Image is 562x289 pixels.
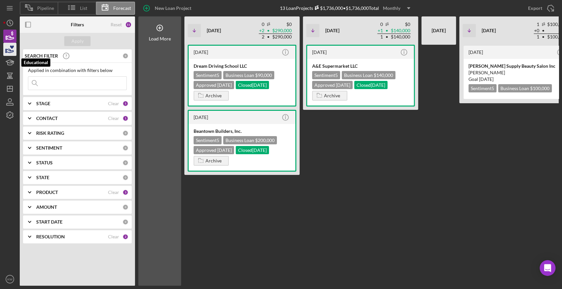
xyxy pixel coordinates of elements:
button: KW [3,273,16,286]
td: 2 [259,34,265,40]
div: Business Loan $140,000 [342,71,395,79]
div: Clear [108,101,119,106]
div: 5 [122,101,128,107]
td: 0 [259,21,265,28]
td: + 1 [377,28,383,34]
b: Filters [71,22,84,27]
div: Archive [324,91,340,101]
div: 0 [122,130,128,136]
a: [DATE]Beantown Builders, Inc.Sentiment5Business Loan $200,000Approved [DATE]Closed[DATE]Archive [188,110,296,172]
b: CONTACT [36,116,58,121]
span: • [385,29,389,33]
div: Business Loan [498,84,552,92]
td: 1 [377,34,383,40]
div: Clear [108,234,119,239]
div: Approved [DATE] [194,146,234,154]
span: • [541,29,545,33]
div: 11 [125,21,132,28]
span: Goal [468,76,494,82]
button: Archive [194,91,229,101]
b: [DATE] [207,28,221,33]
div: Beantown Builders, Inc. [194,128,290,134]
div: Clear [108,116,119,121]
div: 0 [122,145,128,151]
span: • [385,35,389,39]
b: SEARCH FILTER [25,53,58,59]
td: + 2 [259,28,265,34]
div: 2 [122,234,128,240]
span: • [266,35,270,39]
div: Sentiment 5 [194,136,222,144]
td: + 0 [534,28,540,34]
div: 0 [122,204,128,210]
div: Applied in combination with filters below [28,68,127,73]
div: 0 [122,160,128,166]
div: Business Loan $200,000 [223,136,277,144]
button: Archive [194,156,229,166]
b: [DATE] [482,28,496,33]
time: 2025-06-02 13:36 [312,49,327,55]
span: • [266,29,270,33]
div: 1 [122,115,128,121]
td: 0 [377,21,383,28]
div: Approved [DATE] [194,81,234,89]
div: 3 [122,189,128,195]
div: 0 [122,53,128,59]
td: $0 [390,21,411,28]
div: Closed [DATE] [236,81,269,89]
b: STAGE [36,101,50,106]
span: Pipeline [37,6,54,11]
div: Clear [108,190,119,195]
b: SENTIMENT [36,145,62,151]
td: $290,000 [272,28,292,34]
div: Reset [111,22,122,27]
b: [DATE] [325,28,339,33]
div: Export [528,2,542,15]
div: [DATE] [425,19,453,42]
div: Sentiment 5 [468,84,496,92]
a: [DATE]A&E Supermarket LLCSentiment5Business Loan $140,000Approved [DATE]Closed[DATE]Archive [306,45,415,107]
div: Archive [205,156,222,166]
div: 0 [122,219,128,225]
b: RISK RATING [36,131,64,136]
button: Monthly [379,3,414,13]
b: START DATE [36,219,63,225]
text: KW [7,277,13,281]
div: Monthly [383,3,400,13]
button: Export [522,2,559,15]
div: A&E Supermarket LLC [312,63,409,69]
div: Apply [71,36,84,46]
b: STATE [36,175,49,180]
td: $0 [272,21,292,28]
span: Forecast [113,6,131,11]
span: • [541,35,545,39]
td: $290,000 [272,34,292,40]
b: AMOUNT [36,205,57,210]
div: Sentiment 5 [194,71,222,79]
time: 2025-07-16 15:19 [468,49,483,55]
button: Archive [312,91,347,101]
a: [DATE]Dream Driving School LLCSentiment5Business Loan $90,000Approved [DATE]Closed[DATE]Archive [188,45,296,107]
div: New Loan Project [155,2,191,15]
b: PRODUCT [36,190,58,195]
button: New Loan Project [138,2,198,15]
td: $140,000 [390,28,411,34]
div: Approved [DATE] [312,81,353,89]
div: Sentiment 5 [312,71,340,79]
div: $1,736,000 [313,5,343,11]
time: 2025-06-13 15:23 [194,114,208,120]
div: Dream Driving School LLC [194,63,290,69]
span: List [80,6,87,11]
b: RESOLUTION [36,234,65,239]
div: 13 Loan Projects • $1,736,000 Total [280,3,414,13]
div: Closed [DATE] [236,146,269,154]
span: $100,000 [530,85,549,91]
div: 0 [122,175,128,181]
td: 1 [534,34,540,40]
td: $140,000 [390,34,411,40]
div: Load More [149,36,171,41]
time: 2025-06-25 15:31 [194,49,208,55]
b: STATUS [36,160,53,165]
button: Apply [64,36,91,46]
div: Closed [DATE] [354,81,388,89]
